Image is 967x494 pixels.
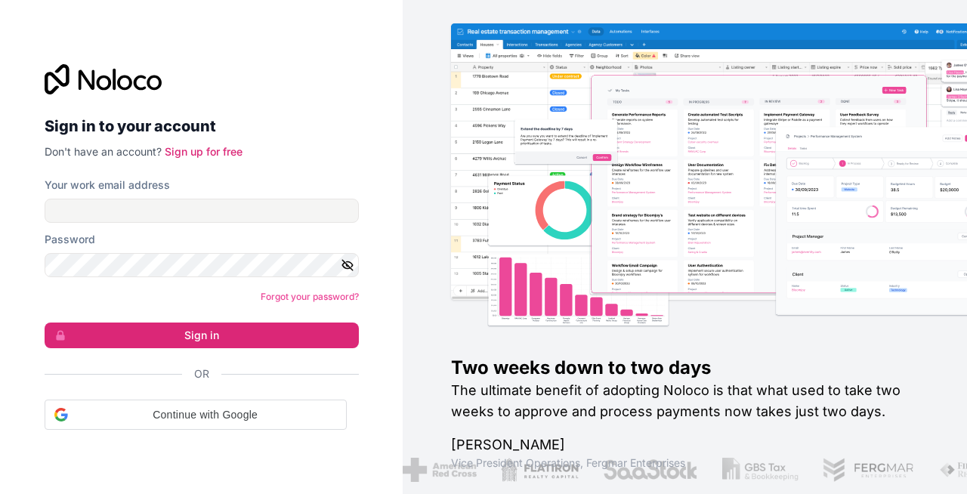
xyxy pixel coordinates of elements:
[74,407,337,423] span: Continue with Google
[165,145,243,158] a: Sign up for free
[403,458,476,482] img: /assets/american-red-cross-BAupjrZR.png
[45,232,95,247] label: Password
[45,400,347,430] div: Continue with Google
[45,199,359,223] input: Email address
[45,145,162,158] span: Don't have an account?
[45,253,359,277] input: Password
[451,356,919,380] h1: Two weeks down to two days
[261,291,359,302] a: Forgot your password?
[451,380,919,422] h2: The ultimate benefit of adopting Noloco is that what used to take two weeks to approve and proces...
[45,178,170,193] label: Your work email address
[194,366,209,381] span: Or
[45,113,359,140] h2: Sign in to your account
[451,455,919,471] h1: Vice President Operations , Fergmar Enterprises
[451,434,919,455] h1: [PERSON_NAME]
[45,323,359,348] button: Sign in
